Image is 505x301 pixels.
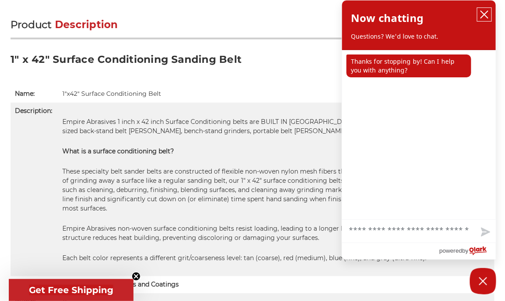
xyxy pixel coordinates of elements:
p: Each belt color represents a different grit/coarseness level: tan (coarse), red (medium), blue (f... [62,254,490,263]
p: Thanks for stopping by! Can I help you with anything? [346,54,471,77]
div: chat [342,50,496,219]
a: Powered by Olark [439,243,496,259]
h3: 1" x 42" Surface Conditioning Sanding Belt [11,53,494,73]
strong: Description: [15,107,52,115]
p: These specialty belt sander belts are constructed of flexible non-woven nylon mesh fibers that ar... [62,167,490,214]
p: Questions? We'd love to chat. [351,32,487,41]
button: Close teaser [132,272,141,281]
span: powered [439,245,462,256]
p: Empire Abrasives non-woven surface conditioning belts resist loading, leading to a longer lasting... [62,225,490,243]
p: Empire Abrasives 1 inch x 42 inch Surface Conditioning belts are BUILT IN [GEOGRAPHIC_DATA] and d... [62,118,490,136]
strong: Name: [15,90,35,98]
span: Product [11,18,52,31]
button: Send message [474,222,496,243]
td: 1"x42" Surface Conditioning Belt [58,86,494,103]
span: Description [55,18,118,31]
span: Get Free Shipping [29,285,113,295]
strong: What is a surface conditioning belt? [62,148,174,156]
span: by [462,245,469,256]
div: Get Free ShippingClose teaser [9,279,133,301]
button: Close Chatbox [470,268,496,294]
h2: Now chatting [351,9,423,27]
button: close chatbox [477,8,491,21]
